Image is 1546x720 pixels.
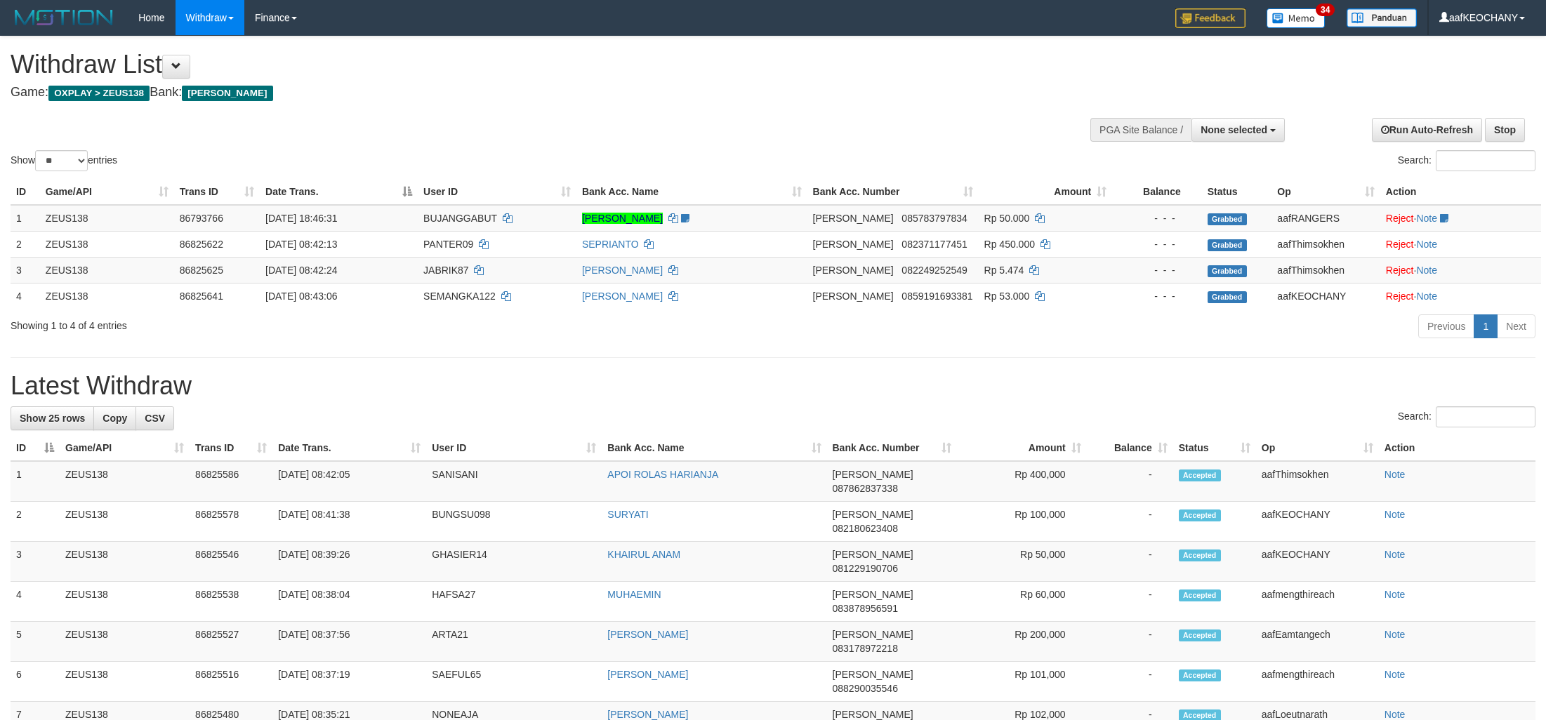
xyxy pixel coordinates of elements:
td: 86825516 [190,662,272,702]
td: aafKEOCHANY [1271,283,1380,309]
input: Search: [1436,150,1535,171]
span: Copy 085783797834 to clipboard [901,213,967,224]
a: Stop [1485,118,1525,142]
a: Note [1385,629,1406,640]
td: - [1087,542,1173,582]
td: 6 [11,662,60,702]
span: [PERSON_NAME] [833,589,913,600]
td: ZEUS138 [40,283,174,309]
td: 2 [11,502,60,542]
span: Copy 082249252549 to clipboard [901,265,967,276]
span: BUJANGGABUT [423,213,497,224]
td: SAEFUL65 [426,662,602,702]
span: [PERSON_NAME] [833,469,913,480]
th: Date Trans.: activate to sort column ascending [272,435,426,461]
td: aafThimsokhen [1271,257,1380,283]
a: Next [1497,314,1535,338]
span: Copy 082371177451 to clipboard [901,239,967,250]
a: [PERSON_NAME] [582,213,663,224]
td: 1 [11,461,60,502]
td: [DATE] 08:39:26 [272,542,426,582]
td: 86825538 [190,582,272,622]
span: Accepted [1179,469,1221,481]
span: None selected [1201,124,1267,135]
div: - - - [1118,237,1196,251]
span: [PERSON_NAME] [813,265,894,276]
td: aafThimsokhen [1256,461,1379,502]
a: [PERSON_NAME] [607,629,688,640]
td: aafmengthireach [1256,662,1379,702]
td: HAFSA27 [426,582,602,622]
a: 1 [1474,314,1498,338]
a: Note [1385,469,1406,480]
h1: Withdraw List [11,51,1017,79]
td: 3 [11,257,40,283]
span: Rp 50.000 [984,213,1030,224]
td: [DATE] 08:41:38 [272,502,426,542]
span: Accepted [1179,549,1221,561]
td: 86825527 [190,622,272,662]
a: CSV [136,406,174,430]
td: aafKEOCHANY [1256,502,1379,542]
td: BUNGSU098 [426,502,602,542]
a: [PERSON_NAME] [607,669,688,680]
span: Grabbed [1208,265,1247,277]
td: Rp 60,000 [957,582,1087,622]
span: Accepted [1179,509,1221,521]
td: [DATE] 08:37:56 [272,622,426,662]
th: User ID: activate to sort column ascending [426,435,602,461]
img: panduan.png [1347,8,1417,27]
span: [PERSON_NAME] [833,629,913,640]
span: Rp 5.474 [984,265,1024,276]
th: Trans ID: activate to sort column ascending [190,435,272,461]
th: Bank Acc. Number: activate to sort column ascending [827,435,957,461]
td: - [1087,461,1173,502]
td: · [1380,205,1541,232]
td: [DATE] 08:38:04 [272,582,426,622]
th: Bank Acc. Number: activate to sort column ascending [807,179,979,205]
td: ZEUS138 [60,461,190,502]
td: GHASIER14 [426,542,602,582]
a: Note [1385,589,1406,600]
th: Status: activate to sort column ascending [1173,435,1256,461]
th: Balance: activate to sort column ascending [1087,435,1173,461]
div: - - - [1118,211,1196,225]
a: SURYATI [607,509,648,520]
th: Action [1379,435,1535,461]
td: [DATE] 08:42:05 [272,461,426,502]
a: KHAIRUL ANAM [607,549,680,560]
span: Grabbed [1208,291,1247,303]
td: 3 [11,542,60,582]
a: Note [1416,265,1437,276]
th: Game/API: activate to sort column ascending [40,179,174,205]
td: - [1087,622,1173,662]
th: Op: activate to sort column ascending [1271,179,1380,205]
button: None selected [1191,118,1285,142]
a: Reject [1386,213,1414,224]
select: Showentries [35,150,88,171]
span: [PERSON_NAME] [833,709,913,720]
th: User ID: activate to sort column ascending [418,179,576,205]
span: Show 25 rows [20,413,85,424]
th: ID [11,179,40,205]
span: [PERSON_NAME] [833,669,913,680]
a: Reject [1386,239,1414,250]
a: [PERSON_NAME] [582,291,663,302]
span: OXPLAY > ZEUS138 [48,86,150,101]
td: Rp 100,000 [957,502,1087,542]
a: MUHAEMIN [607,589,661,600]
td: Rp 50,000 [957,542,1087,582]
span: PANTER09 [423,239,473,250]
td: Rp 400,000 [957,461,1087,502]
a: Show 25 rows [11,406,94,430]
th: Trans ID: activate to sort column ascending [174,179,260,205]
td: ZEUS138 [60,662,190,702]
span: [DATE] 08:42:13 [265,239,337,250]
a: [PERSON_NAME] [607,709,688,720]
td: · [1380,231,1541,257]
a: Note [1385,669,1406,680]
a: APOI ROLAS HARIANJA [607,469,718,480]
input: Search: [1436,406,1535,427]
th: Game/API: activate to sort column ascending [60,435,190,461]
span: Copy 083178972218 to clipboard [833,643,898,654]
